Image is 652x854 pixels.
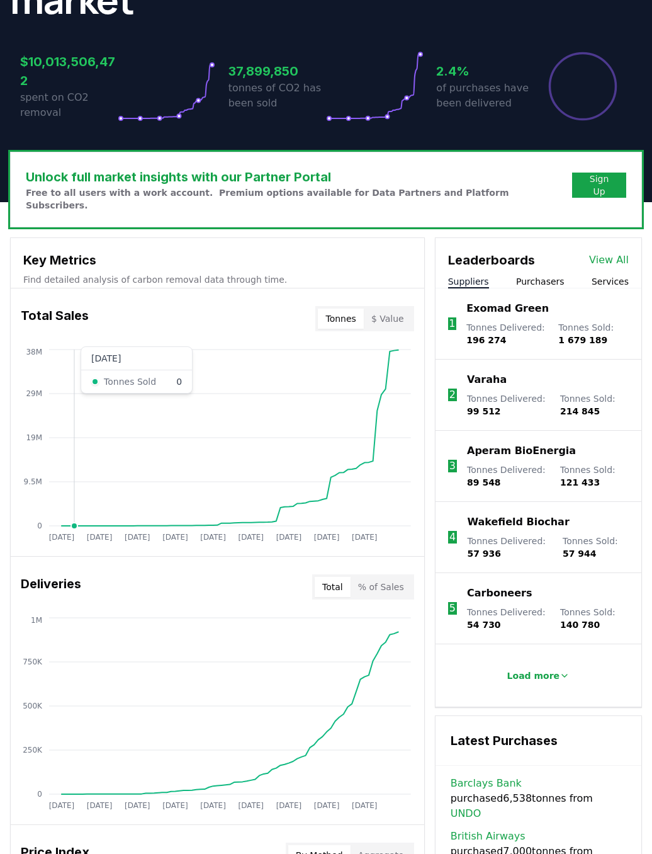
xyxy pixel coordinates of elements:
[364,309,412,329] button: $ Value
[572,173,626,198] button: Sign Up
[436,81,534,111] p: of purchases have been delivered
[467,606,548,631] p: Tonnes Delivered :
[31,616,42,625] tspan: 1M
[558,321,629,346] p: Tonnes Sold :
[451,731,626,750] h3: Latest Purchases
[276,801,302,810] tspan: [DATE]
[125,801,150,810] tspan: [DATE]
[49,533,75,542] tspan: [DATE]
[507,669,560,682] p: Load more
[449,530,456,545] p: 4
[548,51,618,122] div: Percentage of sales delivered
[315,577,351,597] button: Total
[26,168,572,186] h3: Unlock full market insights with our Partner Portal
[560,477,600,487] span: 121 433
[560,406,600,416] span: 214 845
[451,776,522,791] a: Barclays Bank
[87,801,113,810] tspan: [DATE]
[318,309,363,329] button: Tonnes
[448,251,535,270] h3: Leaderboards
[314,801,340,810] tspan: [DATE]
[467,535,550,560] p: Tonnes Delivered :
[87,533,113,542] tspan: [DATE]
[451,806,481,821] a: UNDO
[200,533,226,542] tspan: [DATE]
[20,52,118,90] h3: $10,013,506,472
[467,443,576,458] a: Aperam BioEnergia
[558,335,607,345] span: 1 679 189
[560,606,629,631] p: Tonnes Sold :
[560,392,629,418] p: Tonnes Sold :
[352,533,378,542] tspan: [DATE]
[589,253,629,268] a: View All
[26,186,572,212] p: Free to all users with a work account. Premium options available for Data Partners and Platform S...
[37,521,42,530] tspan: 0
[563,535,629,560] p: Tonnes Sold :
[125,533,150,542] tspan: [DATE]
[49,801,75,810] tspan: [DATE]
[352,801,378,810] tspan: [DATE]
[449,601,456,616] p: 5
[467,586,532,601] a: Carboneers
[23,273,412,286] p: Find detailed analysis of carbon removal data through time.
[26,348,42,356] tspan: 38M
[467,464,548,489] p: Tonnes Delivered :
[21,574,81,600] h3: Deliveries
[451,776,626,821] span: purchased 6,538 tonnes from
[516,275,565,288] button: Purchasers
[497,663,580,688] button: Load more
[23,658,43,666] tspan: 750K
[449,458,456,474] p: 3
[21,306,89,331] h3: Total Sales
[228,62,326,81] h3: 37,899,850
[582,173,616,198] a: Sign Up
[238,533,264,542] tspan: [DATE]
[162,533,188,542] tspan: [DATE]
[560,620,600,630] span: 140 780
[37,790,42,799] tspan: 0
[449,387,456,402] p: 2
[162,801,188,810] tspan: [DATE]
[467,392,548,418] p: Tonnes Delivered :
[467,620,501,630] span: 54 730
[238,801,264,810] tspan: [DATE]
[436,62,534,81] h3: 2.4%
[451,829,526,844] a: British Airways
[592,275,629,288] button: Services
[23,702,43,710] tspan: 500K
[560,464,629,489] p: Tonnes Sold :
[314,533,340,542] tspan: [DATE]
[466,321,546,346] p: Tonnes Delivered :
[563,549,597,559] span: 57 944
[467,549,501,559] span: 57 936
[276,533,302,542] tspan: [DATE]
[466,301,549,316] a: Exomad Green
[24,477,42,486] tspan: 9.5M
[467,406,501,416] span: 99 512
[23,746,43,754] tspan: 250K
[351,577,412,597] button: % of Sales
[20,90,118,120] p: spent on CO2 removal
[467,372,507,387] a: Varaha
[26,389,42,398] tspan: 29M
[449,316,455,331] p: 1
[467,477,501,487] span: 89 548
[200,801,226,810] tspan: [DATE]
[228,81,326,111] p: tonnes of CO2 has been sold
[466,335,506,345] span: 196 274
[23,251,412,270] h3: Key Metrics
[448,275,489,288] button: Suppliers
[26,433,42,442] tspan: 19M
[467,515,569,530] a: Wakefield Biochar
